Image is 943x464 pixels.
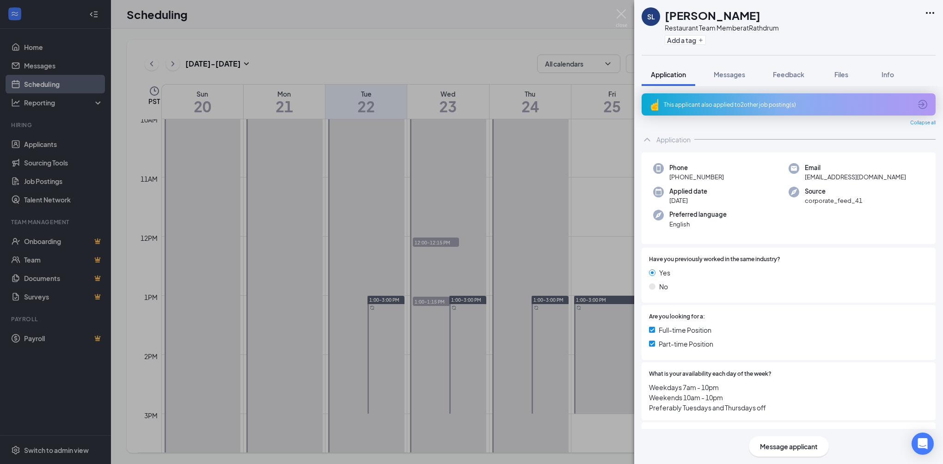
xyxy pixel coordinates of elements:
[669,220,727,229] span: English
[665,23,779,32] div: Restaurant Team Member at Rathdrum
[805,187,863,196] span: Source
[656,135,691,144] div: Application
[659,281,668,292] span: No
[714,70,745,79] span: Messages
[647,12,655,21] div: SL
[773,70,804,79] span: Feedback
[651,70,686,79] span: Application
[669,172,724,182] span: [PHONE_NUMBER]
[669,187,707,196] span: Applied date
[669,163,724,172] span: Phone
[665,35,706,45] button: PlusAdd a tag
[665,7,760,23] h1: [PERSON_NAME]
[659,325,711,335] span: Full-time Position
[649,255,780,264] span: Have you previously worked in the same industry?
[805,163,906,172] span: Email
[760,441,818,452] span: Message applicant
[649,370,772,379] span: What is your availability each day of the week?
[917,99,928,110] svg: ArrowCircle
[664,101,912,109] div: This applicant also applied to 2 other job posting(s)
[649,312,705,321] span: Are you looking for a:
[669,196,707,205] span: [DATE]
[649,382,928,413] span: Weekdays 7am - 10pm Weekends 10am - 10pm Preferably Tuesdays and Thursdays off
[910,119,936,127] span: Collapse all
[659,339,713,349] span: Part-time Position
[925,7,936,18] svg: Ellipses
[805,196,863,205] span: corporate_feed_41
[659,268,670,278] span: Yes
[834,70,848,79] span: Files
[642,134,653,145] svg: ChevronUp
[698,37,704,43] svg: Plus
[669,210,727,219] span: Preferred language
[882,70,894,79] span: Info
[805,172,906,182] span: [EMAIL_ADDRESS][DOMAIN_NAME]
[912,433,934,455] div: Open Intercom Messenger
